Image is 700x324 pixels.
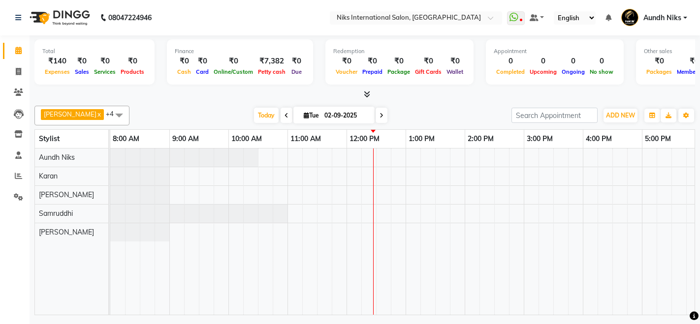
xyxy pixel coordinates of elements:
[44,110,96,118] span: [PERSON_NAME]
[106,110,121,118] span: +4
[108,4,152,31] b: 08047224946
[527,68,559,75] span: Upcoming
[92,68,118,75] span: Services
[175,56,193,67] div: ₹0
[175,68,193,75] span: Cash
[621,9,638,26] img: Aundh Niks
[92,56,118,67] div: ₹0
[39,209,73,218] span: Samruddhi
[72,68,92,75] span: Sales
[494,47,616,56] div: Appointment
[39,153,75,162] span: Aundh Niks
[606,112,635,119] span: ADD NEW
[494,68,527,75] span: Completed
[559,68,587,75] span: Ongoing
[559,56,587,67] div: 0
[96,110,101,118] a: x
[255,56,288,67] div: ₹7,382
[175,47,305,56] div: Finance
[289,68,304,75] span: Due
[333,68,360,75] span: Voucher
[406,132,437,146] a: 1:00 PM
[587,56,616,67] div: 0
[301,112,321,119] span: Tue
[25,4,93,31] img: logo
[511,108,598,123] input: Search Appointment
[444,68,466,75] span: Wallet
[118,68,147,75] span: Products
[288,132,323,146] a: 11:00 AM
[643,13,681,23] span: Aundh Niks
[333,47,466,56] div: Redemption
[39,190,94,199] span: [PERSON_NAME]
[587,68,616,75] span: No show
[42,68,72,75] span: Expenses
[413,56,444,67] div: ₹0
[465,132,496,146] a: 2:00 PM
[642,132,673,146] a: 5:00 PM
[583,132,614,146] a: 4:00 PM
[385,68,413,75] span: Package
[444,56,466,67] div: ₹0
[193,68,211,75] span: Card
[413,68,444,75] span: Gift Cards
[644,56,674,67] div: ₹0
[333,56,360,67] div: ₹0
[347,132,382,146] a: 12:00 PM
[644,68,674,75] span: Packages
[39,228,94,236] span: [PERSON_NAME]
[42,47,147,56] div: Total
[42,56,72,67] div: ₹140
[255,68,288,75] span: Petty cash
[524,132,555,146] a: 3:00 PM
[360,56,385,67] div: ₹0
[39,134,60,143] span: Stylist
[211,68,255,75] span: Online/Custom
[211,56,255,67] div: ₹0
[494,56,527,67] div: 0
[288,56,305,67] div: ₹0
[604,109,637,122] button: ADD NEW
[39,172,58,180] span: Karan
[229,132,264,146] a: 10:00 AM
[385,56,413,67] div: ₹0
[170,132,201,146] a: 9:00 AM
[254,108,279,123] span: Today
[193,56,211,67] div: ₹0
[321,108,371,123] input: 2025-09-02
[110,132,142,146] a: 8:00 AM
[360,68,385,75] span: Prepaid
[527,56,559,67] div: 0
[118,56,147,67] div: ₹0
[72,56,92,67] div: ₹0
